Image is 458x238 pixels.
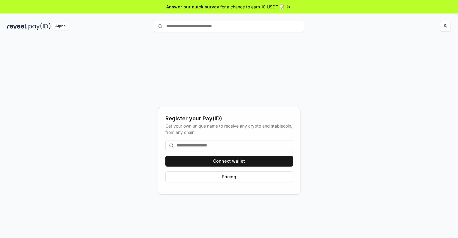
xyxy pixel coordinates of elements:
span: Answer our quick survey [166,4,219,10]
span: for a chance to earn 10 USDT 📝 [220,4,285,10]
button: Connect wallet [165,156,293,167]
div: Alpha [52,23,69,30]
img: reveel_dark [7,23,27,30]
img: pay_id [29,23,51,30]
div: Register your Pay(ID) [165,114,293,123]
button: Pricing [165,171,293,182]
div: Get your own unique name to receive any crypto and stablecoin, from any chain [165,123,293,135]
